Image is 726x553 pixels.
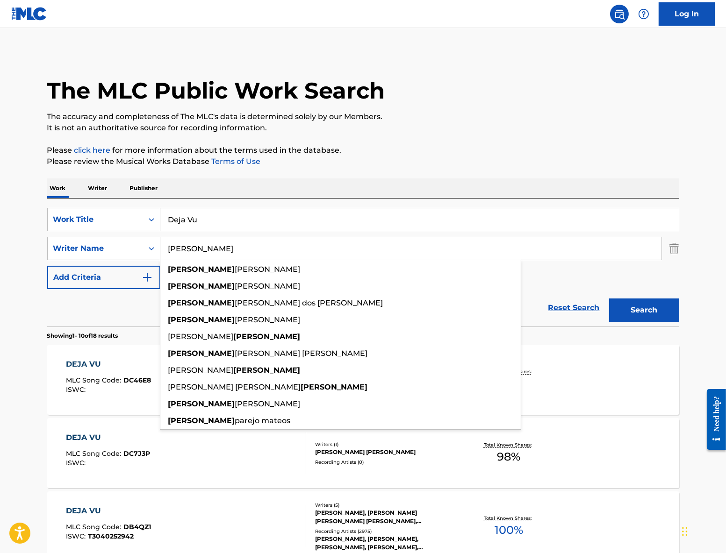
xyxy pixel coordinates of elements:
div: [PERSON_NAME] [PERSON_NAME] [315,448,456,456]
p: Please review the Musical Works Database [47,156,679,167]
strong: [PERSON_NAME] [168,298,235,307]
span: parejo mateos [235,416,291,425]
div: Drag [682,518,688,546]
strong: [PERSON_NAME] [168,282,235,291]
form: Search Form [47,208,679,326]
div: [PERSON_NAME], [PERSON_NAME], [PERSON_NAME], [PERSON_NAME], [PERSON_NAME] [315,535,456,552]
p: Please for more information about the terms used in the database. [47,145,679,156]
img: 9d2ae6d4665cec9f34b9.svg [142,272,153,283]
p: Showing 1 - 10 of 18 results [47,332,118,340]
strong: [PERSON_NAME] [168,315,235,324]
span: ISWC : [66,532,88,540]
div: Work Title [53,214,137,225]
div: Recording Artists ( 0 ) [315,459,456,466]
strong: [PERSON_NAME] [301,383,368,391]
p: Work [47,178,69,198]
a: Reset Search [544,298,604,318]
span: [PERSON_NAME] [168,332,234,341]
p: Writer [86,178,110,198]
button: Add Criteria [47,266,160,289]
p: Total Known Shares: [484,441,534,448]
span: T3040252942 [88,532,134,540]
iframe: Chat Widget [679,508,726,553]
span: DC7J3P [123,449,150,458]
a: DEJA VUMLC Song Code:DC7J3PISWC:Writers (1)[PERSON_NAME] [PERSON_NAME]Recording Artists (0)Total ... [47,418,679,488]
div: DEJA VU [66,432,150,443]
div: Writers ( 5 ) [315,502,456,509]
span: MLC Song Code : [66,523,123,531]
img: Delete Criterion [669,237,679,260]
a: click here [74,146,111,155]
div: [PERSON_NAME], [PERSON_NAME] [PERSON_NAME] [PERSON_NAME], [PERSON_NAME], [PERSON_NAME] [315,509,456,525]
span: MLC Song Code : [66,449,123,458]
span: [PERSON_NAME] [235,399,301,408]
img: MLC Logo [11,7,47,21]
span: ISWC : [66,385,88,394]
div: Writer Name [53,243,137,254]
a: Public Search [610,5,629,23]
a: DEJA VUMLC Song Code:DC46E8ISWC:Writers (7)[PERSON_NAME], [PERSON_NAME] [PERSON_NAME], [PERSON_NA... [47,345,679,415]
img: search [614,8,625,20]
span: [PERSON_NAME] [PERSON_NAME] [168,383,301,391]
span: [PERSON_NAME] [235,315,301,324]
p: Total Known Shares: [484,515,534,522]
span: DC46E8 [123,376,151,384]
div: DEJA VU [66,505,151,517]
span: [PERSON_NAME] [168,366,234,375]
span: [PERSON_NAME] [PERSON_NAME] [235,349,368,358]
p: It is not an authoritative source for recording information. [47,122,679,134]
strong: [PERSON_NAME] [234,366,301,375]
div: Recording Artists ( 2975 ) [315,528,456,535]
span: [PERSON_NAME] [235,282,301,291]
span: 100 % [495,522,523,539]
img: help [638,8,649,20]
span: ISWC : [66,459,88,467]
p: The accuracy and completeness of The MLC's data is determined solely by our Members. [47,111,679,122]
span: MLC Song Code : [66,376,123,384]
h1: The MLC Public Work Search [47,77,385,105]
div: DEJA VU [66,359,151,370]
a: Log In [659,2,715,26]
strong: [PERSON_NAME] [168,416,235,425]
strong: [PERSON_NAME] [234,332,301,341]
div: Writers ( 1 ) [315,441,456,448]
button: Search [609,298,679,322]
span: DB4QZ1 [123,523,151,531]
strong: [PERSON_NAME] [168,349,235,358]
span: [PERSON_NAME] [235,265,301,274]
div: Help [634,5,653,23]
span: 98 % [497,448,520,465]
span: [PERSON_NAME] dos [PERSON_NAME] [235,298,383,307]
p: Publisher [127,178,161,198]
strong: [PERSON_NAME] [168,265,235,274]
iframe: Resource Center [700,382,726,457]
strong: [PERSON_NAME] [168,399,235,408]
a: Terms of Use [210,157,261,166]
